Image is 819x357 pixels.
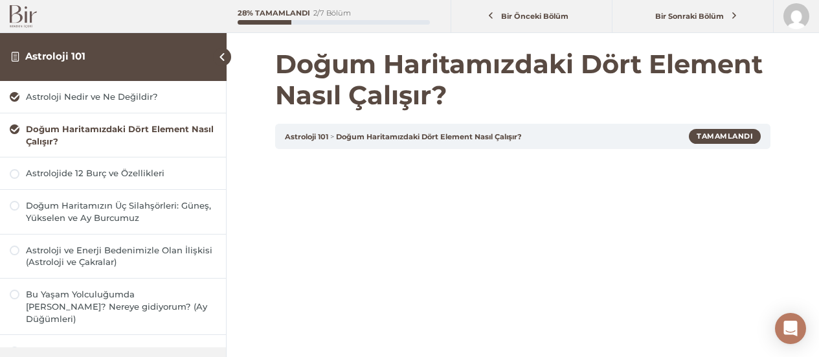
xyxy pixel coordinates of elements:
a: Doğum Haritamızın Üç Silahşörleri: Güneş, Yükselen ve Ay Burcumuz [10,200,216,224]
a: Astroloji 101 [25,50,85,62]
div: Bu Yaşam Yolculuğumda [PERSON_NAME]? Nereye gidiyorum? (Ay Düğümleri) [26,288,216,325]
div: Astroloji ve Enerji Bedenimizle Olan İlişkisi (Astroloji ve Çakralar) [26,244,216,269]
div: Doğum Haritamızın Üç Silahşörleri: Güneş, Yükselen ve Ay Burcumuz [26,200,216,224]
div: Open Intercom Messenger [775,313,806,344]
a: Bu Yaşam Yolculuğumda [PERSON_NAME]? Nereye gidiyorum? (Ay Düğümleri) [10,288,216,325]
a: Astroloji Nedir ve Ne Değildir? [10,91,216,103]
div: Astrolojide 12 Burç ve Özellikleri [26,167,216,179]
div: Tamamlandı [689,129,761,143]
a: Bir Önceki Bölüm [454,5,609,29]
div: Astroloji Nedir ve Ne Değildir? [26,91,216,103]
a: Astroloji ve Enerji Bedenimizle Olan İlişkisi (Astroloji ve Çakralar) [10,244,216,269]
a: Astrolojide 12 Burç ve Özellikleri [10,167,216,179]
img: Bir Logo [10,5,37,28]
span: Bir Sonraki Bölüm [648,12,732,21]
a: Astroloji 101 [285,132,328,141]
div: Doğum Haritamızdaki Dört Element Nasıl Çalışır? [26,123,216,148]
a: Doğum Haritamızdaki Dört Element Nasıl Çalışır? [10,123,216,148]
div: 2/7 Bölüm [313,10,351,17]
span: Bir Önceki Bölüm [494,12,576,21]
a: Bir Sonraki Bölüm [616,5,770,29]
a: Doğum Haritamızdaki Dört Element Nasıl Çalışır? [336,132,522,141]
h1: Doğum Haritamızdaki Dört Element Nasıl Çalışır? [275,49,770,111]
div: 28% Tamamlandı [238,10,310,17]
